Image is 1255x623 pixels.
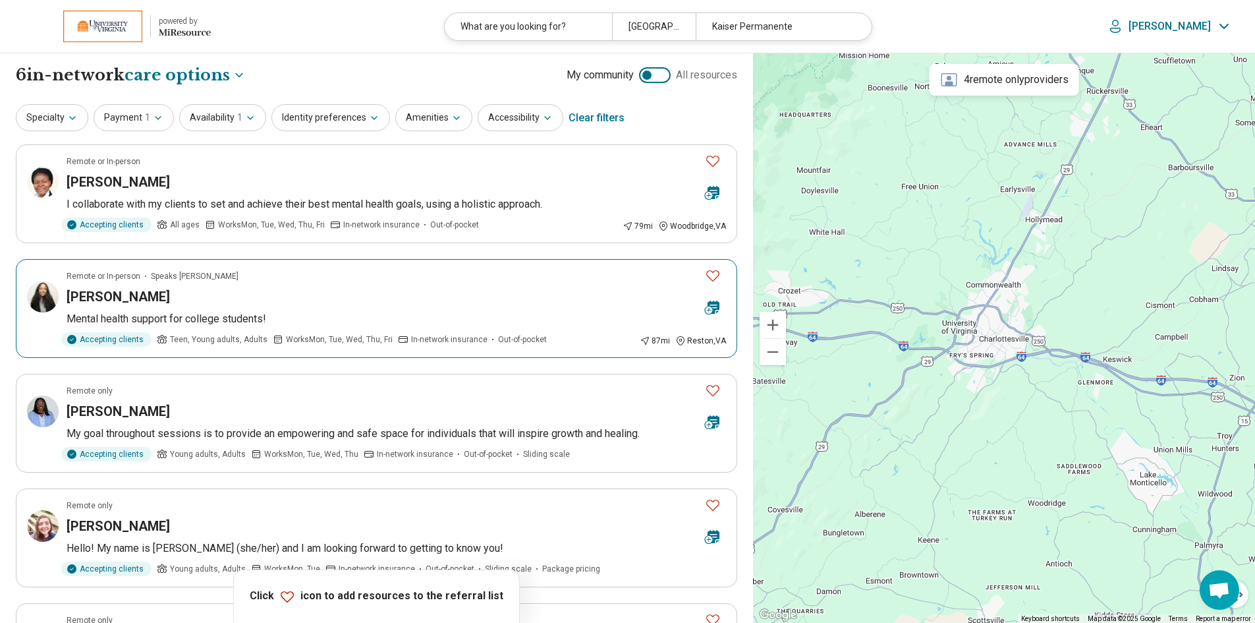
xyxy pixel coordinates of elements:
span: In-network insurance [411,334,488,345]
span: Teen, Young adults, Adults [170,334,267,345]
button: Specialty [16,104,88,131]
span: Young adults, Adults [170,448,246,460]
div: 79 mi [623,220,653,232]
span: Map data ©2025 Google [1088,615,1161,622]
span: Young adults, Adults [170,563,246,575]
span: 1 [237,111,242,125]
span: Package pricing [542,563,600,575]
span: Out-of-pocket [464,448,513,460]
h1: 6 in-network [16,64,246,86]
span: Works Mon, Tue, Wed, Thu, Fri [218,219,325,231]
p: Remote or In-person [67,270,140,282]
span: Works Mon, Tue [264,563,320,575]
div: [GEOGRAPHIC_DATA], [GEOGRAPHIC_DATA] [612,13,696,40]
span: 1 [145,111,150,125]
p: I collaborate with my clients to set and achieve their best mental health goals, using a holistic... [67,196,726,212]
button: Favorite [700,377,726,404]
span: Sliding scale [485,563,532,575]
span: Sliding scale [523,448,570,460]
p: Remote only [67,385,113,397]
div: 4 remote only providers [930,64,1079,96]
p: Remote or In-person [67,156,140,167]
div: Kaiser Permanente [696,13,863,40]
span: All resources [676,67,737,83]
button: Zoom out [760,339,786,365]
div: What are you looking for? [445,13,612,40]
button: Favorite [700,262,726,289]
button: Identity preferences [271,104,390,131]
button: Zoom in [760,312,786,338]
div: Accepting clients [61,447,152,461]
img: University of Virginia [63,11,142,42]
button: Payment1 [94,104,174,131]
button: Care options [125,64,246,86]
div: Accepting clients [61,218,152,232]
span: care options [125,64,230,86]
p: Remote only [67,500,113,512]
span: Speaks [PERSON_NAME] [151,270,238,282]
h3: [PERSON_NAME] [67,517,170,535]
button: Availability1 [179,104,266,131]
span: Works Mon, Tue, Wed, Thu, Fri [286,334,393,345]
div: Open chat [1200,570,1239,610]
div: Clear filters [569,102,625,134]
span: All ages [170,219,200,231]
p: My goal throughout sessions is to provide an empowering and safe space for individuals that will ... [67,426,726,442]
div: Woodbridge , VA [658,220,726,232]
p: Mental health support for college students! [67,311,726,327]
a: University of Virginiapowered by [21,11,211,42]
h3: [PERSON_NAME] [67,287,170,306]
a: Terms (opens in new tab) [1169,615,1188,622]
button: Favorite [700,148,726,175]
div: 87 mi [640,335,670,347]
span: Works Mon, Tue, Wed, Thu [264,448,358,460]
button: Favorite [700,492,726,519]
a: Report a map error [1196,615,1251,622]
h3: [PERSON_NAME] [67,402,170,421]
span: Out-of-pocket [426,563,474,575]
p: Click icon to add resources to the referral list [250,589,503,605]
h3: [PERSON_NAME] [67,173,170,191]
span: Out-of-pocket [430,219,479,231]
button: Amenities [395,104,472,131]
span: My community [567,67,634,83]
span: In-network insurance [377,448,453,460]
div: Reston , VA [675,335,726,347]
p: Hello! My name is [PERSON_NAME] (she/her) and I am looking forward to getting to know you! [67,541,726,556]
p: [PERSON_NAME] [1129,20,1211,33]
span: In-network insurance [339,563,415,575]
div: Accepting clients [61,332,152,347]
span: Out-of-pocket [498,334,547,345]
div: Accepting clients [61,562,152,576]
span: In-network insurance [343,219,420,231]
button: Accessibility [478,104,563,131]
div: powered by [159,15,211,27]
